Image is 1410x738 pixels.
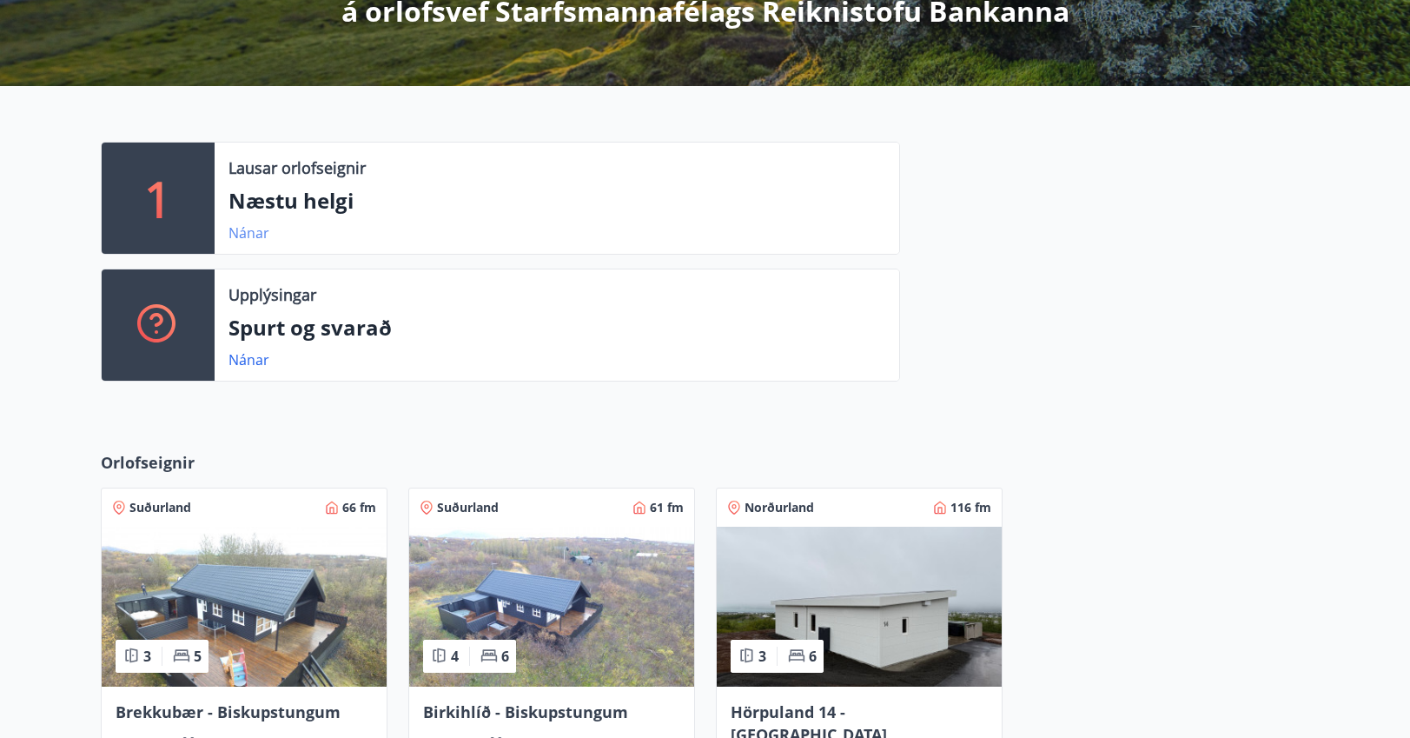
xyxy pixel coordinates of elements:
[409,527,694,687] img: Paella dish
[423,701,628,722] span: Birkihlíð - Biskupstungum
[101,451,195,474] span: Orlofseignir
[228,313,885,342] p: Spurt og svarað
[144,165,172,231] p: 1
[228,223,269,243] a: Nánar
[228,283,316,306] p: Upplýsingar
[950,499,991,516] span: 116 fm
[228,350,269,369] a: Nánar
[129,499,191,516] span: Suðurland
[143,647,151,666] span: 3
[650,499,684,516] span: 61 fm
[717,527,1002,687] img: Paella dish
[758,647,766,666] span: 3
[342,499,376,516] span: 66 fm
[501,647,509,666] span: 6
[228,186,885,216] p: Næstu helgi
[116,701,341,722] span: Brekkubær - Biskupstungum
[228,156,366,179] p: Lausar orlofseignir
[437,499,499,516] span: Suðurland
[745,499,814,516] span: Norðurland
[102,527,387,687] img: Paella dish
[194,647,202,666] span: 5
[451,647,459,666] span: 4
[809,647,817,666] span: 6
